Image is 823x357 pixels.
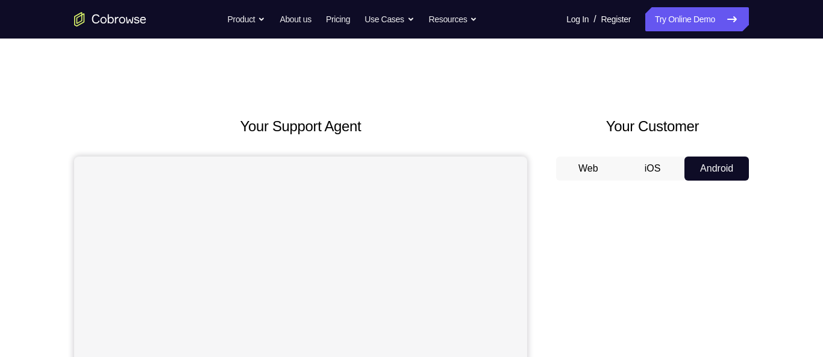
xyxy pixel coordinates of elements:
[74,116,527,137] h2: Your Support Agent
[566,7,589,31] a: Log In
[429,7,478,31] button: Resources
[280,7,311,31] a: About us
[621,157,685,181] button: iOS
[365,7,414,31] button: Use Cases
[593,12,596,26] span: /
[556,157,621,181] button: Web
[645,7,749,31] a: Try Online Demo
[684,157,749,181] button: Android
[601,7,631,31] a: Register
[556,116,749,137] h2: Your Customer
[74,12,146,26] a: Go to the home page
[326,7,350,31] a: Pricing
[228,7,266,31] button: Product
